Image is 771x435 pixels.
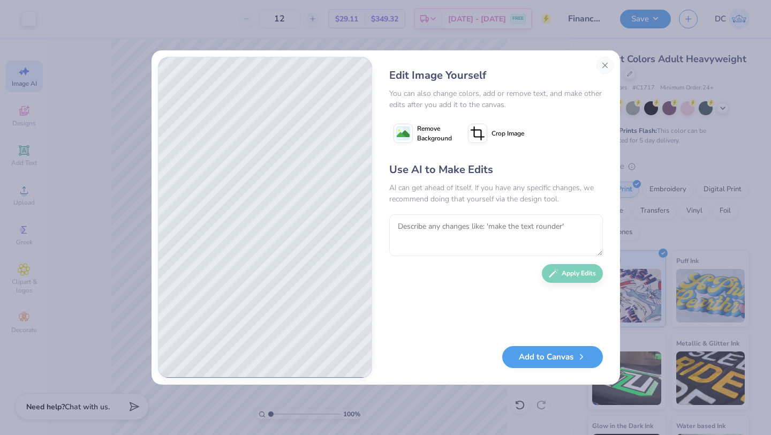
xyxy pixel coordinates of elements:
span: Remove Background [417,124,452,143]
button: Remove Background [389,120,456,147]
button: Crop Image [464,120,531,147]
button: Close [596,57,614,74]
button: Add to Canvas [502,346,603,368]
div: You can also change colors, add or remove text, and make other edits after you add it to the canvas. [389,88,603,110]
span: Crop Image [492,129,524,138]
div: Edit Image Yourself [389,67,603,84]
div: Use AI to Make Edits [389,162,603,178]
div: AI can get ahead of itself. If you have any specific changes, we recommend doing that yourself vi... [389,182,603,205]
